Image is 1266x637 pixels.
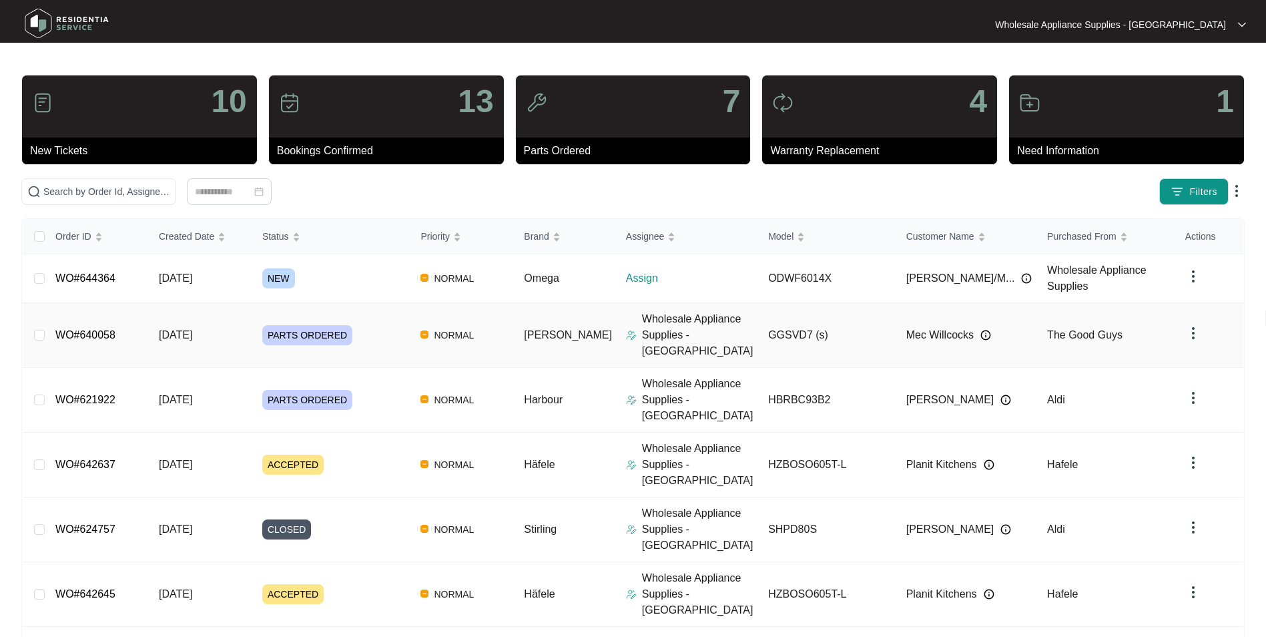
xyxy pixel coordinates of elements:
input: Search by Order Id, Assignee Name, Customer Name, Brand and Model [43,184,170,199]
td: HBRBC93B2 [757,368,896,433]
img: Vercel Logo [420,274,428,282]
p: 7 [723,85,741,118]
img: Assigner Icon [626,524,637,535]
span: NORMAL [428,586,479,602]
td: HZBOSO605T-L [757,433,896,497]
span: Häfele [524,459,555,470]
p: Wholesale Appliance Supplies - [GEOGRAPHIC_DATA] [642,441,757,489]
img: Info icon [1000,395,1011,405]
span: [PERSON_NAME] [906,392,994,408]
p: Bookings Confirmed [277,143,504,159]
span: Filters [1189,185,1217,199]
a: WO#624757 [55,523,115,535]
img: icon [279,92,300,114]
span: Harbour [524,394,563,405]
span: NORMAL [428,521,479,538]
p: 13 [458,85,493,118]
p: Parts Ordered [524,143,751,159]
th: Model [757,219,896,254]
th: Actions [1175,219,1243,254]
th: Brand [513,219,615,254]
p: Wholesale Appliance Supplies - [GEOGRAPHIC_DATA] [642,311,757,359]
img: icon [1019,92,1040,114]
span: PARTS ORDERED [262,325,352,345]
th: Purchased From [1036,219,1175,254]
span: NORMAL [428,327,479,343]
img: icon [32,92,53,114]
a: WO#644364 [55,272,115,284]
img: Assigner Icon [626,589,637,600]
img: dropdown arrow [1229,183,1245,199]
a: WO#642645 [55,588,115,600]
img: dropdown arrow [1238,21,1246,28]
span: NORMAL [428,457,479,473]
p: 1 [1216,85,1234,118]
img: Vercel Logo [420,395,428,403]
p: 10 [211,85,246,118]
span: Mec Willcocks [906,327,974,343]
a: WO#621922 [55,394,115,405]
span: Order ID [55,229,91,244]
span: Planit Kitchens [906,457,977,473]
img: Info icon [1000,524,1011,535]
span: Status [262,229,289,244]
span: Planit Kitchens [906,586,977,602]
th: Assignee [615,219,757,254]
span: [DATE] [159,394,192,405]
img: dropdown arrow [1185,519,1201,536]
p: 4 [969,85,987,118]
p: Wholesale Appliance Supplies - [GEOGRAPHIC_DATA] [995,18,1226,31]
img: residentia service logo [20,3,113,43]
td: GGSVD7 (s) [757,303,896,368]
span: Priority [420,229,450,244]
span: [PERSON_NAME]/M... [906,270,1015,286]
img: Assigner Icon [626,395,637,405]
img: dropdown arrow [1185,390,1201,406]
span: [DATE] [159,329,192,341]
p: New Tickets [30,143,257,159]
img: search-icon [27,185,41,198]
img: Info icon [984,589,994,600]
span: NORMAL [428,392,479,408]
img: Info icon [980,330,991,341]
img: Vercel Logo [420,331,428,339]
img: Info icon [984,459,994,470]
span: Hafele [1047,588,1078,600]
span: Häfele [524,588,555,600]
span: Aldi [1047,394,1065,405]
p: Wholesale Appliance Supplies - [GEOGRAPHIC_DATA] [642,505,757,554]
span: Assignee [626,229,665,244]
span: Purchased From [1047,229,1116,244]
span: The Good Guys [1047,329,1123,341]
img: filter icon [1171,185,1184,198]
span: CLOSED [262,519,312,540]
img: Vercel Logo [420,460,428,468]
img: Vercel Logo [420,590,428,598]
span: NORMAL [428,270,479,286]
img: dropdown arrow [1185,455,1201,471]
span: NEW [262,268,295,288]
img: Vercel Logo [420,525,428,533]
th: Created Date [148,219,252,254]
span: Aldi [1047,523,1065,535]
span: [PERSON_NAME] [524,329,612,341]
span: [DATE] [159,588,192,600]
span: [DATE] [159,272,192,284]
p: Warranty Replacement [770,143,997,159]
p: Wholesale Appliance Supplies - [GEOGRAPHIC_DATA] [642,570,757,618]
span: Hafele [1047,459,1078,470]
span: Omega [524,272,559,284]
span: Model [768,229,794,244]
td: ODWF6014X [757,254,896,303]
span: ACCEPTED [262,584,324,604]
span: ACCEPTED [262,455,324,475]
p: Assign [626,270,757,286]
span: Wholesale Appliance Supplies [1047,264,1147,292]
th: Order ID [45,219,148,254]
span: Stirling [524,523,557,535]
span: Brand [524,229,549,244]
p: Wholesale Appliance Supplies - [GEOGRAPHIC_DATA] [642,376,757,424]
span: [PERSON_NAME] [906,521,994,538]
img: Info icon [1021,273,1032,284]
img: dropdown arrow [1185,584,1201,600]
